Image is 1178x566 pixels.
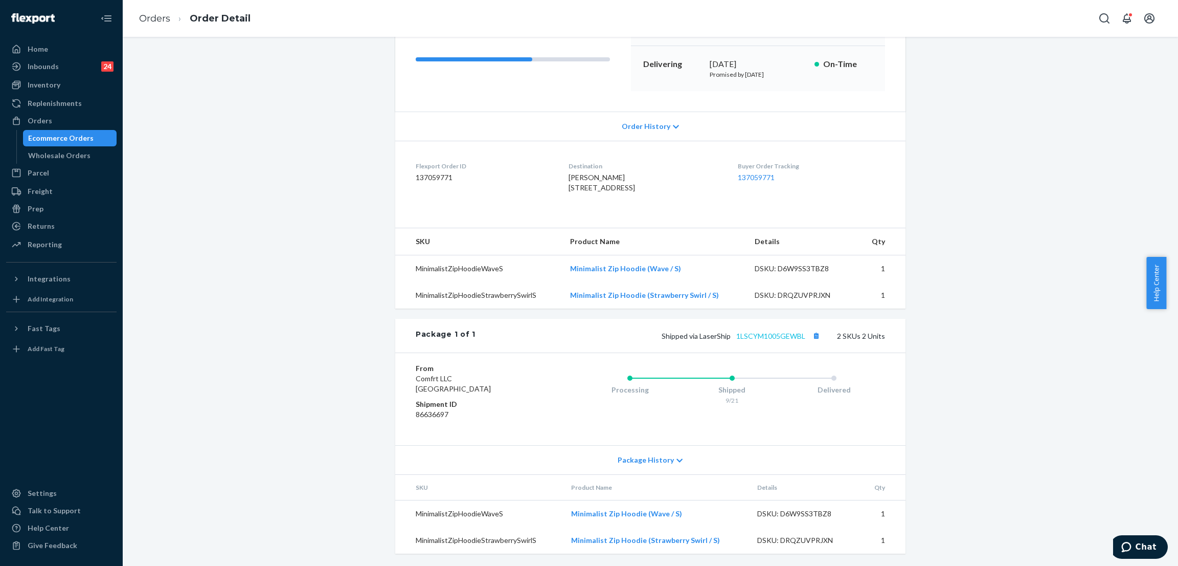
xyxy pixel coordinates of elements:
td: 1 [861,527,905,554]
td: 1 [858,282,905,309]
button: Open Search Box [1094,8,1115,29]
td: 1 [858,255,905,282]
p: Promised by [DATE] [710,70,806,79]
a: Replenishments [6,95,117,112]
div: DSKU: D6W9SS3TBZ8 [755,264,851,274]
th: Product Name [563,475,749,500]
div: Returns [28,221,55,231]
th: Qty [861,475,905,500]
a: Inbounds24 [6,58,117,75]
td: MinimalistZipHoodieWaveS [395,255,562,282]
div: [DATE] [710,58,806,70]
div: Settings [28,488,57,498]
div: Delivered [783,385,885,395]
a: Wholesale Orders [23,147,117,164]
div: Orders [28,116,52,126]
span: Order History [622,121,670,132]
span: Package History [618,455,674,465]
p: Delivering [643,58,701,70]
div: Fast Tags [28,323,60,334]
button: Open notifications [1117,8,1137,29]
div: Reporting [28,240,62,250]
a: Home [6,41,117,57]
td: MinimalistZipHoodieStrawberrySwirlS [395,527,563,554]
dt: Flexport Order ID [416,162,552,170]
button: Help Center [1146,257,1166,309]
span: Shipped via LaserShip [662,332,823,340]
div: Inbounds [28,61,59,72]
a: Returns [6,218,117,234]
div: Processing [579,385,681,395]
ol: breadcrumbs [131,4,259,34]
th: SKU [395,228,562,255]
a: Settings [6,485,117,502]
dd: 86636697 [416,409,538,420]
dd: 137059771 [416,172,552,183]
th: Details [749,475,862,500]
div: Help Center [28,523,69,533]
a: Parcel [6,165,117,181]
div: Wholesale Orders [28,150,90,161]
div: 24 [101,61,114,72]
th: Qty [858,228,905,255]
a: 1LSCYM1005GEWBL [736,332,805,340]
button: Give Feedback [6,537,117,554]
button: Close Navigation [96,8,117,29]
th: Product Name [562,228,746,255]
a: Prep [6,201,117,217]
div: Package 1 of 1 [416,329,475,342]
div: Inventory [28,80,60,90]
a: Minimalist Zip Hoodie (Strawberry Swirl / S) [571,536,720,545]
a: Minimalist Zip Hoodie (Strawberry Swirl / S) [570,291,719,299]
div: Prep [28,204,43,214]
td: MinimalistZipHoodieStrawberrySwirlS [395,282,562,309]
dt: Shipment ID [416,399,538,409]
div: Add Integration [28,295,73,303]
img: Flexport logo [11,13,55,24]
a: Minimalist Zip Hoodie (Wave / S) [571,509,682,518]
div: Add Fast Tag [28,344,64,353]
th: SKU [395,475,563,500]
dt: From [416,363,538,374]
a: Add Fast Tag [6,341,117,357]
div: Parcel [28,168,49,178]
button: Fast Tags [6,320,117,337]
a: Orders [139,13,170,24]
a: Help Center [6,520,117,536]
th: Details [746,228,859,255]
div: DSKU: D6W9SS3TBZ8 [757,509,853,519]
a: Reporting [6,236,117,253]
div: Talk to Support [28,506,81,516]
iframe: Opens a widget where you can chat to one of our agents [1113,535,1168,561]
td: 1 [861,500,905,528]
div: 9/21 [681,396,783,405]
dt: Buyer Order Tracking [738,162,885,170]
a: Ecommerce Orders [23,130,117,146]
div: DSKU: DRQZUVPRJXN [755,290,851,300]
a: Add Integration [6,291,117,308]
div: Freight [28,186,53,197]
a: Freight [6,183,117,200]
div: Ecommerce Orders [28,133,94,143]
a: Inventory [6,77,117,93]
a: 137059771 [738,173,775,182]
div: Home [28,44,48,54]
div: Shipped [681,385,783,395]
a: Orders [6,113,117,129]
div: Give Feedback [28,540,77,551]
a: Order Detail [190,13,251,24]
dt: Destination [569,162,721,170]
div: DSKU: DRQZUVPRJXN [757,535,853,546]
span: [PERSON_NAME] [STREET_ADDRESS] [569,173,635,192]
span: Comfrt LLC [GEOGRAPHIC_DATA] [416,374,491,393]
button: Talk to Support [6,503,117,519]
a: Minimalist Zip Hoodie (Wave / S) [570,264,681,273]
button: Integrations [6,271,117,287]
button: Copy tracking number [809,329,823,342]
p: On-Time [823,58,873,70]
div: Replenishments [28,98,82,108]
button: Open account menu [1139,8,1160,29]
div: 2 SKUs 2 Units [475,329,885,342]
